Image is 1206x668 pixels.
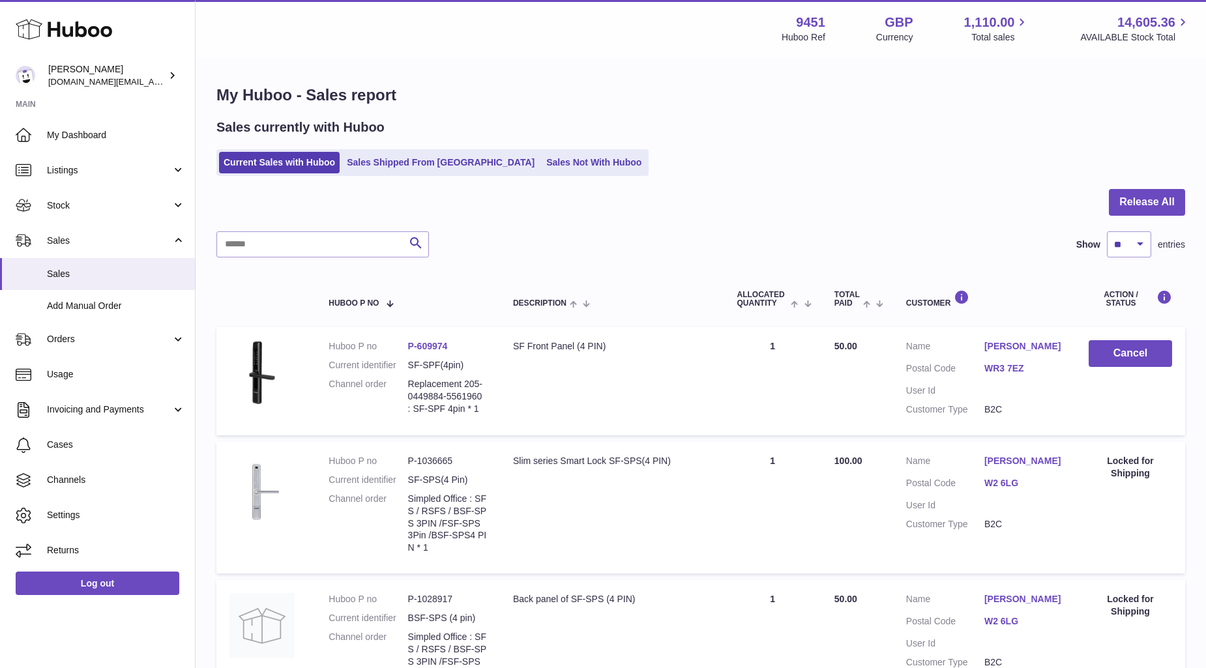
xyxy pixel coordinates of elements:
div: Locked for Shipping [1089,455,1172,480]
img: 1741785803.jpg [229,455,295,529]
h1: My Huboo - Sales report [216,85,1185,106]
div: Locked for Shipping [1089,593,1172,618]
div: Currency [876,31,913,44]
td: 1 [724,442,821,574]
img: no-photo.jpg [229,593,295,658]
span: 50.00 [834,341,857,351]
span: 50.00 [834,594,857,604]
a: [PERSON_NAME] [984,593,1063,605]
dt: Huboo P no [329,455,407,467]
dt: Customer Type [906,518,984,530]
a: P-609974 [408,341,448,351]
dt: Current identifier [329,474,407,486]
dt: Huboo P no [329,340,407,353]
span: ALLOCATED Quantity [737,291,788,308]
span: Description [513,299,566,308]
span: Returns [47,544,185,557]
a: 14,605.36 AVAILABLE Stock Total [1080,14,1190,44]
dt: Huboo P no [329,593,407,605]
dd: Simpled Office : SFS / RSFS / BSF-SPS 3PIN /FSF-SPS 3Pin /BSF-SPS4 PIN * 1 [408,493,487,554]
a: Current Sales with Huboo [219,152,340,173]
div: Back panel of SF-SPS (4 PIN) [513,593,711,605]
a: Sales Shipped From [GEOGRAPHIC_DATA] [342,152,539,173]
span: Usage [47,368,185,381]
dt: Postal Code [906,615,984,631]
dt: User Id [906,637,984,650]
td: 1 [724,327,821,435]
span: Orders [47,333,171,345]
span: AVAILABLE Stock Total [1080,31,1190,44]
span: Huboo P no [329,299,379,308]
dt: Name [906,340,984,356]
dt: Name [906,455,984,471]
span: Settings [47,509,185,521]
div: Huboo Ref [782,31,825,44]
span: Cases [47,439,185,451]
span: entries [1158,239,1185,251]
a: W2 6LG [984,477,1063,489]
dd: P-1036665 [408,455,487,467]
div: SF Front Panel (4 PIN) [513,340,711,353]
span: 14,605.36 [1117,14,1175,31]
a: [PERSON_NAME] [984,455,1063,467]
img: amir.ch@gmail.com [16,66,35,85]
span: Stock [47,199,171,212]
span: Add Manual Order [47,300,185,312]
a: W2 6LG [984,615,1063,628]
a: [PERSON_NAME] [984,340,1063,353]
div: Customer [906,290,1063,308]
a: Sales Not With Huboo [542,152,646,173]
div: Slim series Smart Lock SF-SPS(4 PIN) [513,455,711,467]
div: Action / Status [1089,290,1172,308]
a: Log out [16,572,179,595]
dd: P-1028917 [408,593,487,605]
dd: SF-SPS(4 Pin) [408,474,487,486]
span: 1,110.00 [964,14,1015,31]
dt: Channel order [329,493,407,554]
label: Show [1076,239,1100,251]
button: Cancel [1089,340,1172,367]
span: Invoicing and Payments [47,403,171,416]
dt: Current identifier [329,359,407,371]
span: Sales [47,235,171,247]
span: Total paid [834,291,860,308]
dt: Postal Code [906,362,984,378]
dt: Name [906,593,984,609]
strong: GBP [885,14,913,31]
span: 100.00 [834,456,862,466]
dt: Channel order [329,378,407,415]
dd: Replacement 205-0449884-5561960 : SF-SPF 4pin * 1 [408,378,487,415]
a: 1,110.00 Total sales [964,14,1030,44]
dt: Customer Type [906,403,984,416]
dt: Current identifier [329,612,407,624]
dd: BSF-SPS (4 pin) [408,612,487,624]
strong: 9451 [796,14,825,31]
dt: User Id [906,385,984,397]
dt: User Id [906,499,984,512]
dd: SF-SPF(4pin) [408,359,487,371]
span: Channels [47,474,185,486]
span: [DOMAIN_NAME][EMAIL_ADDRESS][DOMAIN_NAME] [48,76,259,87]
div: [PERSON_NAME] [48,63,166,88]
span: Listings [47,164,171,177]
span: Sales [47,268,185,280]
dd: B2C [984,518,1063,530]
span: Total sales [971,31,1029,44]
img: 1669896661.png [229,340,295,405]
dd: B2C [984,403,1063,416]
span: My Dashboard [47,129,185,141]
h2: Sales currently with Huboo [216,119,385,136]
dt: Postal Code [906,477,984,493]
a: WR3 7EZ [984,362,1063,375]
button: Release All [1109,189,1185,216]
